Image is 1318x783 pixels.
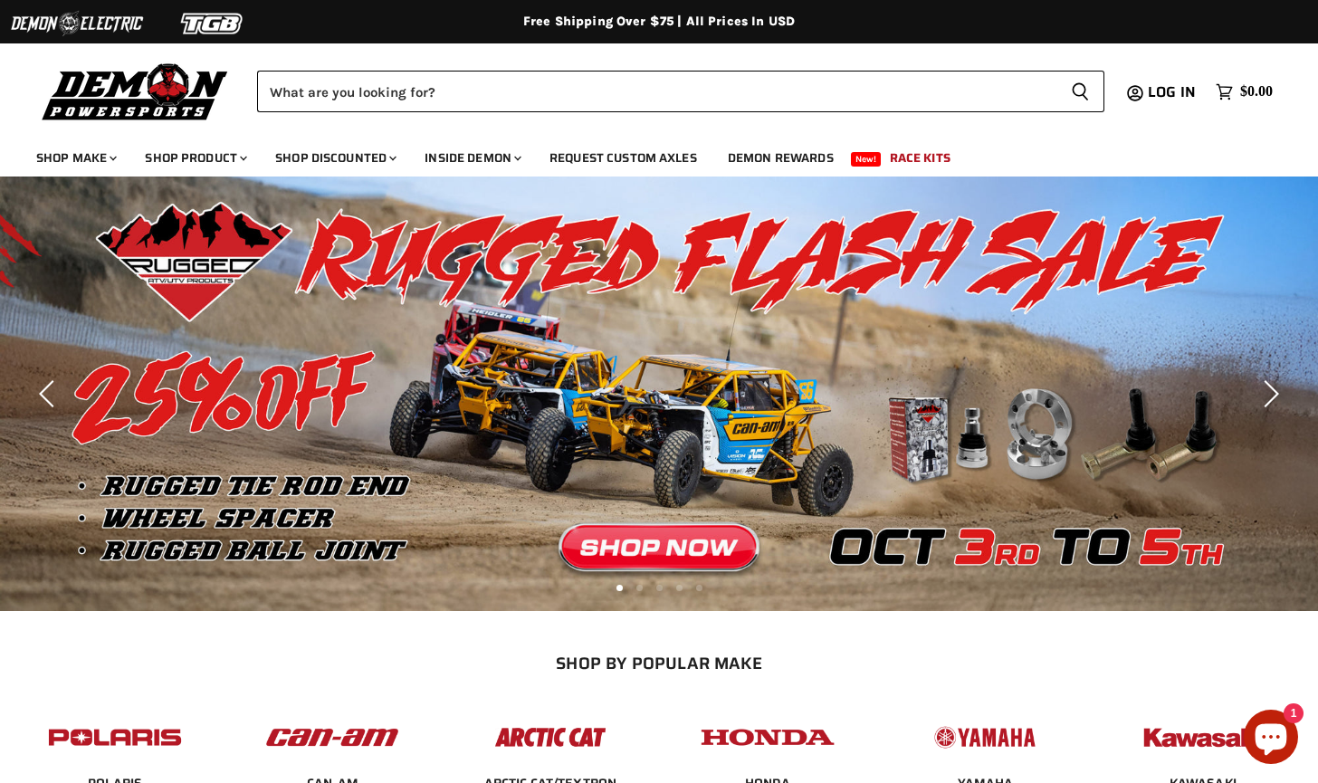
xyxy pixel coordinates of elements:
a: $0.00 [1207,79,1282,105]
img: Demon Electric Logo 2 [9,6,145,41]
li: Page dot 1 [616,585,623,591]
button: Next [1250,376,1286,412]
img: Demon Powersports [36,59,234,123]
li: Page dot 3 [656,585,663,591]
input: Search [257,71,1056,112]
img: POPULAR_MAKE_logo_5_20258e7f-293c-4aac-afa8-159eaa299126.jpg [914,710,1055,765]
img: POPULAR_MAKE_logo_4_4923a504-4bac-4306-a1be-165a52280178.jpg [697,710,838,765]
button: Search [1056,71,1104,112]
form: Product [257,71,1104,112]
ul: Main menu [23,132,1268,177]
a: Shop Product [131,139,258,177]
img: TGB Logo 2 [145,6,281,41]
span: New! [851,152,882,167]
span: Log in [1148,81,1196,103]
img: POPULAR_MAKE_logo_1_adc20308-ab24-48c4-9fac-e3c1a623d575.jpg [262,710,403,765]
img: POPULAR_MAKE_logo_2_dba48cf1-af45-46d4-8f73-953a0f002620.jpg [44,710,186,765]
li: Page dot 5 [696,585,702,591]
a: Race Kits [876,139,964,177]
li: Page dot 2 [636,585,643,591]
img: POPULAR_MAKE_logo_6_76e8c46f-2d1e-4ecc-b320-194822857d41.jpg [1132,710,1274,765]
img: POPULAR_MAKE_logo_3_027535af-6171-4c5e-a9bc-f0eccd05c5d6.jpg [480,710,621,765]
a: Shop Make [23,139,128,177]
a: Request Custom Axles [536,139,711,177]
h2: SHOP BY POPULAR MAKE [23,654,1296,673]
a: Log in [1140,84,1207,100]
inbox-online-store-chat: Shopify online store chat [1238,710,1304,769]
a: Shop Discounted [262,139,407,177]
span: $0.00 [1240,83,1273,100]
button: Previous [32,376,68,412]
a: Demon Rewards [714,139,847,177]
li: Page dot 4 [676,585,683,591]
a: Inside Demon [411,139,532,177]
